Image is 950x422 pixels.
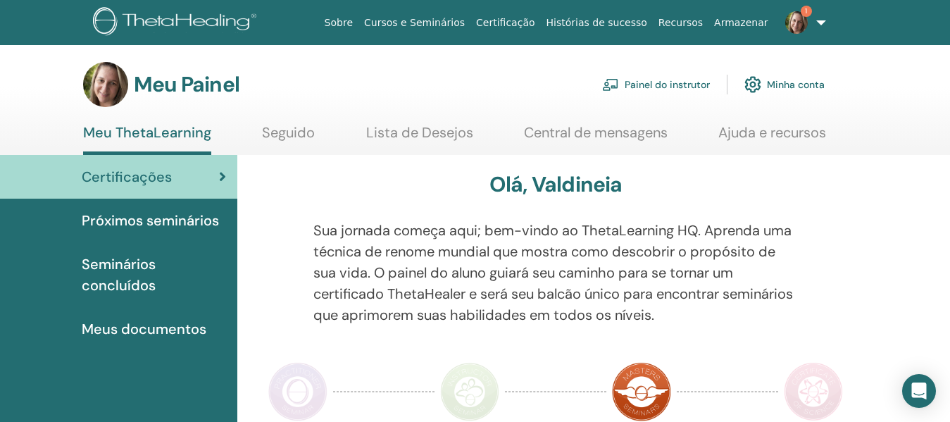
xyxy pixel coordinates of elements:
[262,124,315,151] a: Seguido
[541,10,653,36] a: Histórias de sucesso
[268,362,327,421] img: Praticante
[489,170,623,198] font: Olá, Valdineia
[625,79,710,92] font: Painel do instrutor
[82,168,172,186] font: Certificações
[440,362,499,421] img: Instrutor
[93,7,261,39] img: logo.png
[708,10,773,36] a: Armazenar
[82,255,156,294] font: Seminários concluídos
[366,123,473,142] font: Lista de Desejos
[83,124,211,155] a: Meu ThetaLearning
[612,362,671,421] img: Mestre
[325,17,353,28] font: Sobre
[313,221,793,324] font: Sua jornada começa aqui; bem-vindo ao ThetaLearning HQ. Aprenda uma técnica de renome mundial que...
[366,124,473,151] a: Lista de Desejos
[767,79,825,92] font: Minha conta
[602,69,710,100] a: Painel do instrutor
[262,123,315,142] font: Seguido
[358,10,470,36] a: Cursos e Seminários
[744,73,761,97] img: cog.svg
[744,69,825,100] a: Minha conta
[82,320,206,338] font: Meus documentos
[476,17,535,28] font: Certificação
[785,11,808,34] img: default.jpg
[546,17,647,28] font: Histórias de sucesso
[83,123,211,142] font: Meu ThetaLearning
[718,123,826,142] font: Ajuda e recursos
[805,6,807,15] font: 1
[658,17,703,28] font: Recursos
[470,10,540,36] a: Certificação
[524,123,668,142] font: Central de mensagens
[364,17,465,28] font: Cursos e Seminários
[83,62,128,107] img: default.jpg
[319,10,358,36] a: Sobre
[718,124,826,151] a: Ajuda e recursos
[134,70,239,98] font: Meu Painel
[714,17,768,28] font: Armazenar
[653,10,708,36] a: Recursos
[902,374,936,408] div: Open Intercom Messenger
[524,124,668,151] a: Central de mensagens
[82,211,219,230] font: Próximos seminários
[602,78,619,91] img: chalkboard-teacher.svg
[784,362,843,421] img: Certificado de Ciências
